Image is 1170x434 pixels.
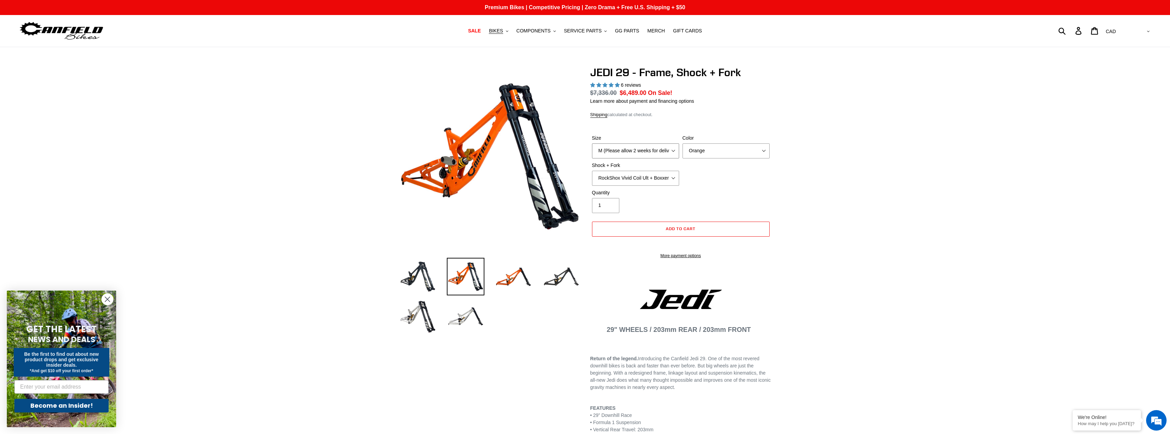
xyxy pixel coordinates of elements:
[592,189,679,196] label: Quantity
[590,111,771,118] div: calculated at checkout.
[542,258,580,295] img: Load image into Gallery viewer, JEDI 29 - Frame, Shock + Fork
[592,135,679,142] label: Size
[590,412,632,418] span: • 29” Downhill Race
[399,297,437,335] img: Load image into Gallery viewer, JEDI 29 - Frame, Shock + Fork
[592,162,679,169] label: Shock + Fork
[648,88,672,97] span: On Sale!
[590,420,641,425] span: • Formula 1 Suspension
[465,26,484,36] a: SALE
[590,66,771,79] h1: JEDI 29 - Frame, Shock + Fork
[489,28,503,34] span: BIKES
[14,399,109,412] button: Become an Insider!
[485,26,511,36] button: BIKES
[644,26,668,36] a: MERCH
[615,28,639,34] span: GG PARTS
[592,253,770,259] a: More payment options
[590,89,617,96] s: $7,336.00
[683,135,770,142] label: Color
[621,82,641,88] span: 6 reviews
[495,258,532,295] img: Load image into Gallery viewer, JEDI 29 - Frame, Shock + Fork
[590,82,621,88] span: 5.00 stars
[399,258,437,295] img: Load image into Gallery viewer, JEDI 29 - Frame, Shock + Fork
[670,26,705,36] a: GIFT CARDS
[447,258,484,295] img: Load image into Gallery viewer, JEDI 29 - Frame, Shock + Fork
[26,323,97,335] span: GET THE LATEST
[561,26,610,36] button: SERVICE PARTS
[28,334,95,345] span: NEWS AND DEALS
[592,222,770,237] button: Add to cart
[590,112,608,118] a: Shipping
[14,380,109,394] input: Enter your email address
[447,297,484,335] img: Load image into Gallery viewer, JEDI 29 - Frame, Shock + Fork
[30,368,93,373] span: *And get $10 off your first order*
[590,405,616,411] b: FEATURES
[513,26,559,36] button: COMPONENTS
[607,326,751,333] span: 29" WHEELS / 203mm REAR / 203mm FRONT
[590,356,771,390] span: Introducing the Canfield Jedi 29. One of the most revered downhill bikes is back and faster than ...
[468,28,481,34] span: SALE
[564,28,602,34] span: SERVICE PARTS
[1078,415,1136,420] div: We're Online!
[647,28,665,34] span: MERCH
[24,351,99,368] span: Be the first to find out about new product drops and get exclusive insider deals.
[611,26,643,36] a: GG PARTS
[666,226,696,231] span: Add to cart
[1078,421,1136,426] p: How may I help you today?
[517,28,551,34] span: COMPONENTS
[19,20,104,42] img: Canfield Bikes
[1062,23,1079,38] input: Search
[590,356,638,361] b: Return of the legend.
[673,28,702,34] span: GIFT CARDS
[620,89,646,96] span: $6,489.00
[101,293,113,305] button: Close dialog
[590,98,694,104] a: Learn more about payment and financing options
